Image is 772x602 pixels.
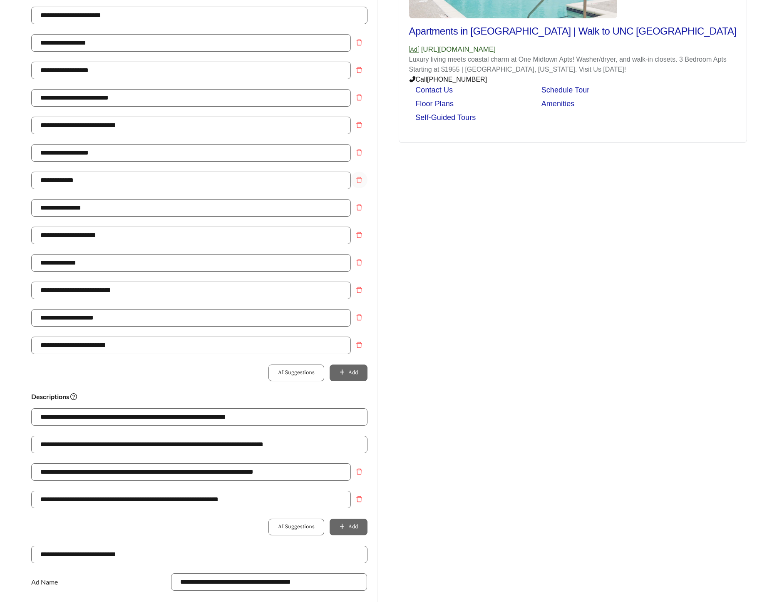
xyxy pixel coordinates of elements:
[409,46,419,53] span: Ad
[70,393,77,400] span: question-circle
[351,149,367,156] span: delete
[171,573,367,591] input: Ad Name
[351,337,367,353] button: Remove field
[351,204,367,211] span: delete
[541,100,575,108] a: Amenities
[351,468,367,475] span: delete
[351,117,367,133] button: Remove field
[415,113,476,122] a: Self-Guided Tours
[330,365,367,381] button: plusAdd
[351,463,367,480] button: Remove field
[351,259,367,266] span: delete
[278,523,315,531] span: AI Suggestions
[31,546,367,563] input: Website
[351,254,367,271] button: Remove field
[409,76,416,82] span: phone
[31,392,77,400] strong: Descriptions
[351,89,367,106] button: Remove field
[351,314,367,321] span: delete
[330,519,367,535] button: plusAdd
[351,144,367,161] button: Remove field
[351,122,367,128] span: delete
[351,199,367,216] button: Remove field
[351,232,367,238] span: delete
[351,491,367,507] button: Remove field
[351,62,367,78] button: Remove field
[409,25,737,37] h2: Apartments in [GEOGRAPHIC_DATA] | Walk to UNC [GEOGRAPHIC_DATA]
[415,100,454,108] a: Floor Plans
[351,172,367,188] button: Remove field
[31,573,62,591] label: Ad Name
[351,287,367,293] span: delete
[268,365,324,381] button: AI Suggestions
[409,75,737,85] p: Call [PHONE_NUMBER]
[351,496,367,502] span: delete
[541,86,590,94] a: Schedule Tour
[278,369,315,377] span: AI Suggestions
[351,342,367,348] span: delete
[415,86,453,94] a: Contact Us
[351,34,367,51] button: Remove field
[409,44,737,55] p: [URL][DOMAIN_NAME]
[409,55,737,75] p: Luxury living meets coastal charm at One Midtown Apts! Washer/dryer, and walk-in closets. 3 Bedro...
[351,39,367,46] span: delete
[351,94,367,101] span: delete
[351,67,367,73] span: delete
[268,519,324,535] button: AI Suggestions
[351,227,367,243] button: Remove field
[351,309,367,326] button: Remove field
[351,177,367,183] span: delete
[351,282,367,298] button: Remove field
